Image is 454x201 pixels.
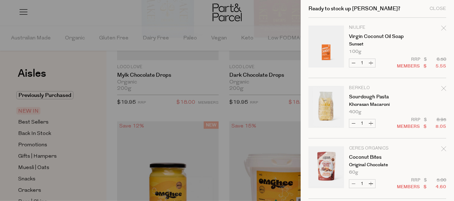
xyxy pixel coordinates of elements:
p: Sunset [349,42,404,47]
a: Coconut Bites [349,155,404,160]
input: QTY Sourdough Pasta [358,119,367,127]
span: 100g [349,49,361,54]
p: Niulife [349,26,404,30]
div: Remove Virgin Coconut Oil Soap [441,25,446,34]
a: Sourdough Pasta [349,94,404,99]
input: QTY Coconut Bites [358,180,367,188]
p: Khorasan Macaroni [349,102,404,107]
p: Berkelo [349,86,404,90]
div: Close [430,6,446,11]
div: Remove Coconut Bites [441,145,446,155]
span: 400g [349,110,361,114]
p: Original Chocolate [349,163,404,167]
input: QTY Virgin Coconut Oil Soap [358,59,367,67]
h2: Ready to stock up [PERSON_NAME]? [308,6,400,11]
div: Remove Sourdough Pasta [441,85,446,94]
a: Virgin Coconut Oil Soap [349,34,404,39]
span: 60g [349,170,358,175]
p: Ceres Organics [349,146,404,151]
